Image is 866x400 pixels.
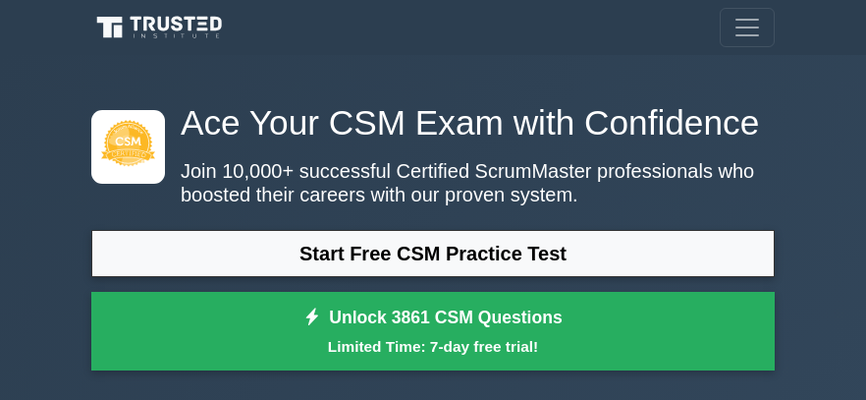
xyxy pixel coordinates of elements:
h1: Ace Your CSM Exam with Confidence [91,102,775,143]
button: Toggle navigation [720,8,775,47]
small: Limited Time: 7-day free trial! [116,335,750,358]
a: Unlock 3861 CSM QuestionsLimited Time: 7-day free trial! [91,292,775,371]
a: Start Free CSM Practice Test [91,230,775,277]
p: Join 10,000+ successful Certified ScrumMaster professionals who boosted their careers with our pr... [91,159,775,206]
